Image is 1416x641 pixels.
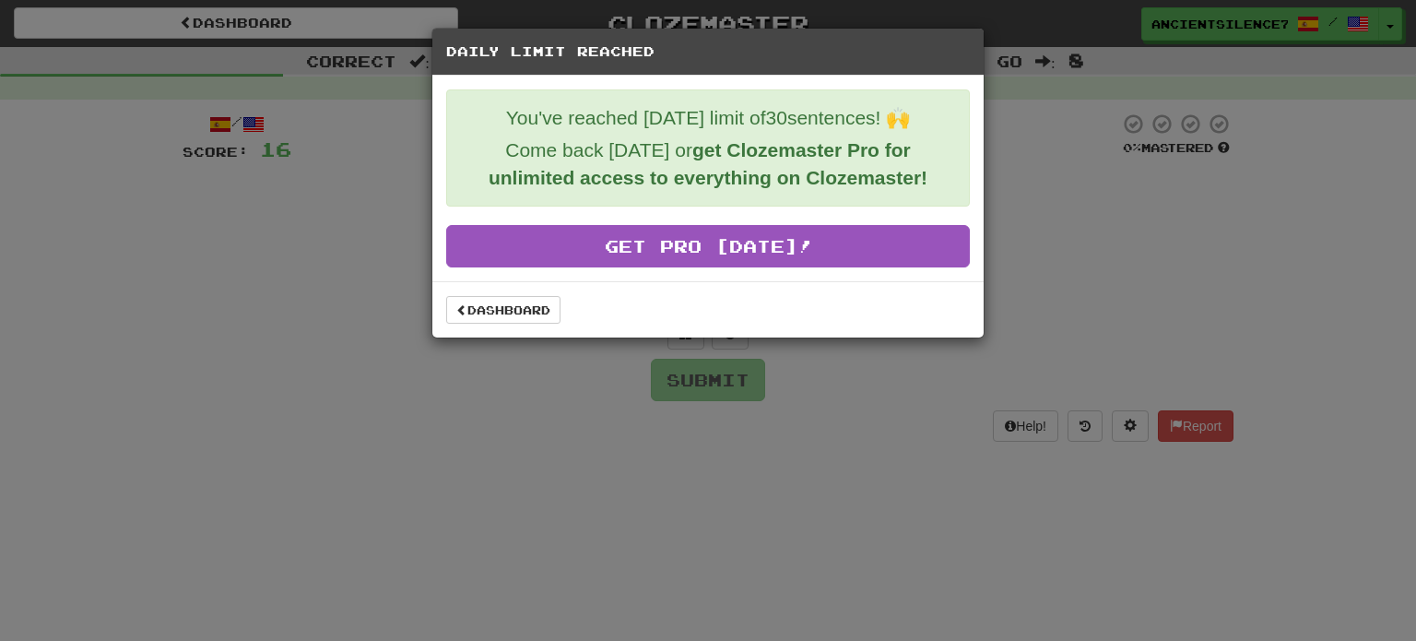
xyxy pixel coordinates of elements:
[446,296,560,324] a: Dashboard
[446,42,970,61] h5: Daily Limit Reached
[489,139,927,188] strong: get Clozemaster Pro for unlimited access to everything on Clozemaster!
[461,104,955,132] p: You've reached [DATE] limit of 30 sentences! 🙌
[461,137,955,192] p: Come back [DATE] or
[446,225,970,267] a: Get Pro [DATE]!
